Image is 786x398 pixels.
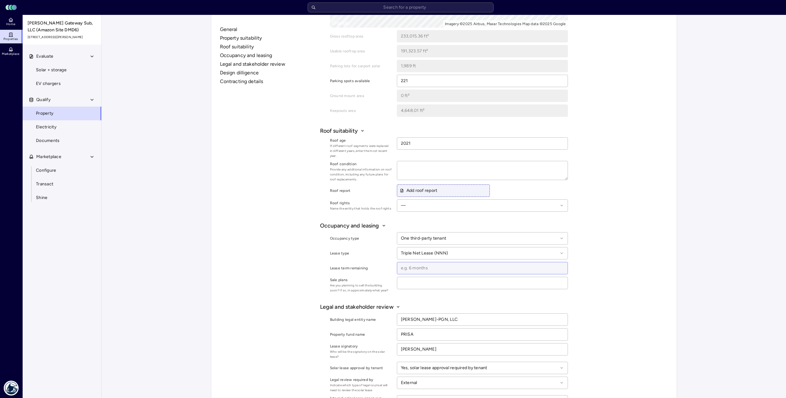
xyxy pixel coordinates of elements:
a: Electricity [22,120,102,134]
span: Who will be the signatory on the solar lease? [330,349,392,359]
span: Documents [36,137,59,144]
button: Occupancy and leasing [220,52,318,59]
span: Name the entity that holds the roof rights [330,206,392,211]
label: Usable rooftop area [330,48,392,54]
button: Marketplace [23,150,102,164]
button: Property suitability [220,34,318,42]
span: Properties [3,37,18,41]
label: Legal review required by [330,377,392,383]
label: Gross rooftop area [330,33,392,39]
a: Configure [22,164,102,177]
a: Property [22,107,102,120]
input: e.g. 6 months [397,262,568,274]
span: Transact [36,181,53,188]
a: Shine [22,191,102,205]
button: Legal and stakeholder review [320,303,568,311]
label: Keepouts area [330,108,392,114]
label: Lease term remaining [330,265,392,271]
button: Roof suitability [220,43,318,51]
span: Indicate which type of legal counsel will need to review the solar lease [330,383,392,393]
span: Legal and stakeholder review [320,303,393,311]
span: Solar + storage [36,67,67,73]
label: Roof report [330,188,392,194]
label: Parking spots available [330,78,392,84]
span: Shine [36,194,47,201]
span: Occupancy and leasing [320,222,379,230]
span: EV chargers [36,80,61,87]
span: Add roof report [400,187,437,194]
button: Evaluate [23,50,102,63]
button: Contracting details [220,78,318,85]
button: Roof suitability [320,127,568,135]
span: Electricity [36,124,56,130]
span: [PERSON_NAME] Gateway Sub, LLC (Amazon Site DMD6) [28,20,97,33]
button: Legal and stakeholder review [220,60,318,68]
button: Qualify [23,93,102,107]
a: Transact [22,177,102,191]
button: General [220,26,318,33]
span: Evaluate [36,53,53,60]
span: Home [6,22,15,26]
label: Roof rights [330,200,392,206]
span: Qualify [36,96,50,103]
span: If different roof segments were replaced in different years, enter the most recent year. [330,144,392,158]
input: Search for a property [308,2,494,12]
button: Occupancy and leasing [320,222,568,230]
label: Ground mount area [330,93,392,99]
label: Sale plans [330,277,392,283]
img: PGIM [4,381,19,396]
label: Lease type [330,250,392,256]
span: [STREET_ADDRESS][PERSON_NAME] [28,35,97,40]
span: Provide any additional information on roof condition, including any future plans for roof replace... [330,167,392,182]
label: Property fund name [330,331,392,338]
label: Roof condition [330,161,392,167]
span: Roof suitability [320,127,358,135]
span: Marketplace [2,52,19,56]
span: Are you planning to sell the building soon? If so, in approximately what year? [330,283,392,293]
span: Marketplace [36,153,61,160]
button: Design dilligence [220,69,318,77]
li: Imagery ©2025 Airbus, Maxar Technologies Map data ©2025 Google [445,22,566,26]
span: Property [36,110,53,117]
a: Documents [22,134,102,148]
label: Occupancy type [330,235,392,241]
a: Solar + storage [22,63,102,77]
a: EV chargers [22,77,102,91]
label: Lease signatory [330,343,392,349]
label: Building legal entity name [330,316,392,323]
label: Solar lease approval by tenant [330,365,392,371]
label: Parking lots for carport solar [330,63,392,69]
span: Configure [36,167,56,174]
label: Roof age [330,137,392,144]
